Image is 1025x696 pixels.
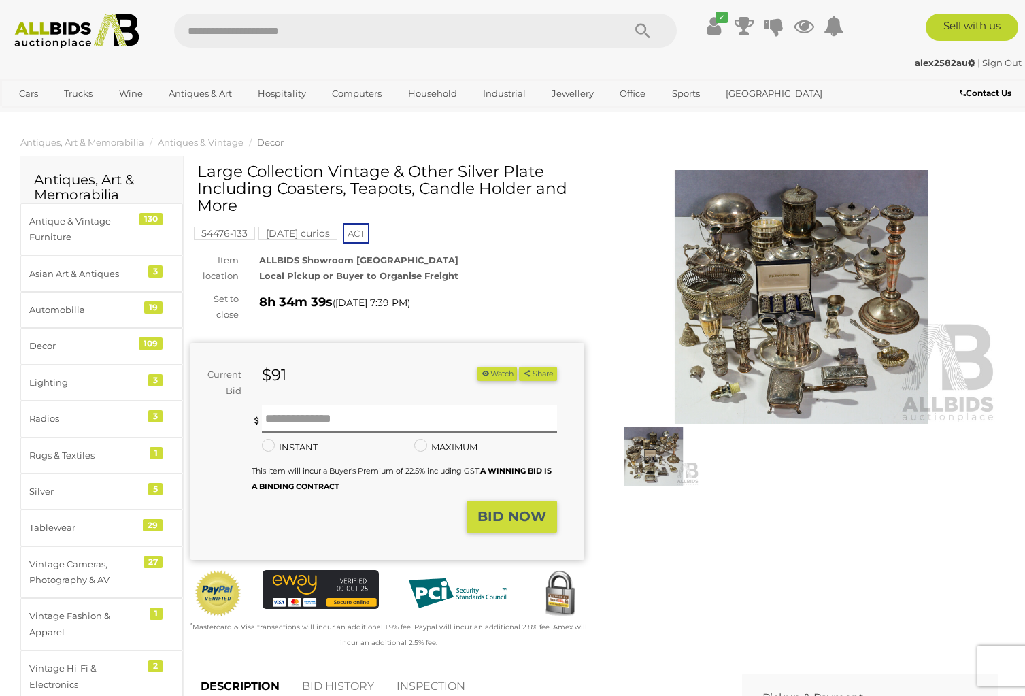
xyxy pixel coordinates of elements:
[20,203,183,256] a: Antique & Vintage Furniture 130
[20,598,183,650] a: Vintage Fashion & Apparel 1
[982,57,1022,68] a: Sign Out
[190,623,587,647] small: Mastercard & Visa transactions will incur an additional 1.9% fee. Paypal will incur an additional...
[20,256,183,292] a: Asian Art & Antiques 3
[915,57,975,68] strong: alex2582au
[536,570,584,618] img: Secured by Rapid SSL
[148,660,163,672] div: 2
[29,302,141,318] div: Automobilia
[252,466,552,491] small: This Item will incur a Buyer's Premium of 22.5% including GST.
[139,337,163,350] div: 109
[477,508,546,525] strong: BID NOW
[20,474,183,510] a: Silver 5
[144,556,163,568] div: 27
[150,608,163,620] div: 1
[20,401,183,437] a: Radios 3
[29,661,141,693] div: Vintage Hi-Fi & Electronics
[190,367,252,399] div: Current Bid
[609,14,677,48] button: Search
[148,410,163,422] div: 3
[467,501,557,533] button: BID NOW
[20,510,183,546] a: Tablewear 29
[716,12,728,23] i: ✔
[29,411,141,427] div: Radios
[29,338,141,354] div: Decor
[194,570,242,616] img: Official PayPal Seal
[194,227,255,240] mark: 54476-133
[977,57,980,68] span: |
[608,427,700,486] img: Large Collection Vintage & Other Silver Plate Including Coasters, Teapots, Candle Holder and More
[197,163,581,215] h1: Large Collection Vintage & Other Silver Plate Including Coasters, Teapots, Candle Holder and More
[259,254,458,265] strong: ALLBIDS Showroom [GEOGRAPHIC_DATA]
[605,170,998,424] img: Large Collection Vintage & Other Silver Plate Including Coasters, Teapots, Candle Holder and More
[148,483,163,495] div: 5
[960,88,1011,98] b: Contact Us
[29,214,141,246] div: Antique & Vintage Furniture
[477,367,517,381] li: Watch this item
[29,448,141,463] div: Rugs & Textiles
[148,265,163,278] div: 3
[148,374,163,386] div: 3
[158,137,243,148] a: Antiques & Vintage
[180,252,249,284] div: Item location
[414,440,477,455] label: MAXIMUM
[29,484,141,499] div: Silver
[343,223,369,244] span: ACT
[474,82,535,105] a: Industrial
[704,14,724,38] a: ✔
[29,375,141,391] div: Lighting
[926,14,1018,41] a: Sell with us
[259,295,333,310] strong: 8h 34m 39s
[194,228,255,239] a: 54476-133
[335,297,407,309] span: [DATE] 7:39 PM
[333,297,410,308] span: ( )
[519,367,556,381] button: Share
[249,82,315,105] a: Hospitality
[143,519,163,531] div: 29
[543,82,603,105] a: Jewellery
[399,570,516,616] img: PCI DSS compliant
[477,367,517,381] button: Watch
[144,301,163,314] div: 19
[323,82,390,105] a: Computers
[150,447,163,459] div: 1
[55,82,101,105] a: Trucks
[960,86,1015,101] a: Contact Us
[258,228,337,239] a: [DATE] curios
[717,82,831,105] a: [GEOGRAPHIC_DATA]
[10,82,47,105] a: Cars
[29,266,141,282] div: Asian Art & Antiques
[252,466,552,491] b: A WINNING BID IS A BINDING CONTRACT
[258,227,337,240] mark: [DATE] curios
[399,82,466,105] a: Household
[29,608,141,640] div: Vintage Fashion & Apparel
[20,437,183,474] a: Rugs & Textiles 1
[29,557,141,589] div: Vintage Cameras, Photography & AV
[34,172,169,202] h2: Antiques, Art & Memorabilia
[7,14,146,48] img: Allbids.com.au
[257,137,284,148] a: Decor
[20,292,183,328] a: Automobilia 19
[139,213,163,225] div: 130
[20,365,183,401] a: Lighting 3
[663,82,709,105] a: Sports
[262,440,318,455] label: INSTANT
[259,270,458,281] strong: Local Pickup or Buyer to Organise Freight
[29,520,141,535] div: Tablewear
[160,82,241,105] a: Antiques & Art
[20,328,183,364] a: Decor 109
[110,82,152,105] a: Wine
[262,365,286,384] strong: $91
[20,546,183,599] a: Vintage Cameras, Photography & AV 27
[915,57,977,68] a: alex2582au
[180,291,249,323] div: Set to close
[263,570,379,609] img: eWAY Payment Gateway
[611,82,654,105] a: Office
[20,137,144,148] a: Antiques, Art & Memorabilia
